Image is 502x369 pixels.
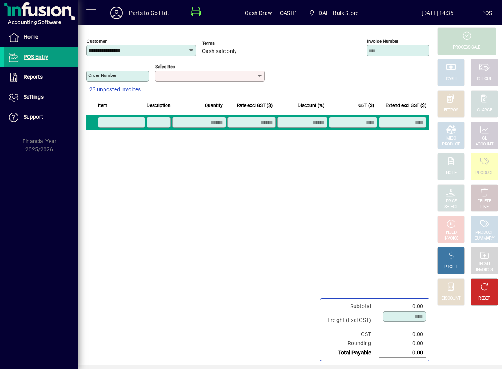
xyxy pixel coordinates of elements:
td: Total Payable [324,348,379,358]
span: Description [147,101,171,110]
mat-label: Customer [87,38,107,44]
span: CASH1 [280,7,298,19]
div: GL [482,136,487,142]
a: Reports [4,67,78,87]
div: INVOICES [476,267,493,273]
mat-label: Invoice number [367,38,398,44]
div: PRODUCT [475,170,493,176]
div: DELETE [478,198,491,204]
span: [DATE] 14:36 [394,7,482,19]
div: SELECT [444,204,458,210]
span: Home [24,34,38,40]
span: Reports [24,74,43,80]
span: POS Entry [24,54,48,60]
a: Home [4,27,78,47]
td: GST [324,330,379,339]
span: Discount (%) [298,101,324,110]
span: Rate excl GST ($) [237,101,273,110]
div: PRODUCT [442,142,460,147]
div: MISC [446,136,456,142]
span: GST ($) [358,101,374,110]
mat-label: Order number [88,73,116,78]
span: Extend excl GST ($) [386,101,426,110]
button: 23 unposted invoices [86,83,144,97]
div: PROCESS SALE [453,45,480,51]
div: DISCOUNT [442,296,460,302]
div: CHEQUE [477,76,492,82]
div: RESET [478,296,490,302]
span: DAE - Bulk Store [306,6,362,20]
td: 0.00 [379,302,426,311]
td: 0.00 [379,339,426,348]
div: POS [481,7,492,19]
a: Support [4,107,78,127]
span: Terms [202,41,249,46]
div: PROFIT [444,264,458,270]
div: ACCOUNT [475,142,493,147]
div: RECALL [478,261,491,267]
div: INVOICE [444,236,458,242]
div: PRODUCT [475,230,493,236]
div: Parts to Go Ltd. [129,7,169,19]
td: 0.00 [379,348,426,358]
span: 23 unposted invoices [89,85,141,94]
span: DAE - Bulk Store [318,7,358,19]
td: Freight (Excl GST) [324,311,379,330]
td: Rounding [324,339,379,348]
td: Subtotal [324,302,379,311]
div: HOLD [446,230,456,236]
div: PRICE [446,198,457,204]
div: EFTPOS [444,107,458,113]
div: LINE [480,204,488,210]
span: Cash sale only [202,48,237,55]
a: Settings [4,87,78,107]
span: Cash Draw [245,7,272,19]
mat-label: Sales rep [155,64,175,69]
td: 0.00 [379,330,426,339]
div: SUMMARY [475,236,494,242]
div: CASH [446,76,456,82]
span: Support [24,114,43,120]
div: NOTE [446,170,456,176]
span: Settings [24,94,44,100]
span: Item [98,101,107,110]
button: Profile [104,6,129,20]
span: Quantity [205,101,223,110]
div: CHARGE [477,107,492,113]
